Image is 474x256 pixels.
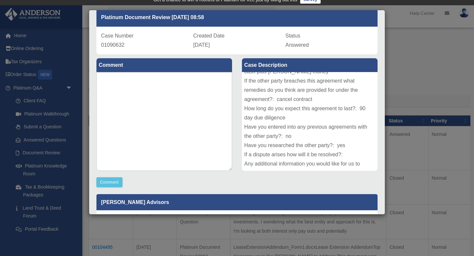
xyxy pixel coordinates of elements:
span: Created Date [193,33,224,38]
span: Status [285,33,300,38]
label: Case Description [242,58,378,72]
div: Platinum Document Review [DATE] 08:58 [96,8,378,27]
button: Comment [96,177,122,187]
p: [PERSON_NAME] Advisors [96,194,378,210]
label: Comment [96,58,232,72]
span: Case Number [101,33,134,38]
div: Type of Document: asset purchase agreement and real estate contract Document Title: [PERSON_NAME]... [242,72,378,171]
span: Answered [285,42,309,48]
span: 01090632 [101,42,124,48]
span: [DATE] [193,42,210,48]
